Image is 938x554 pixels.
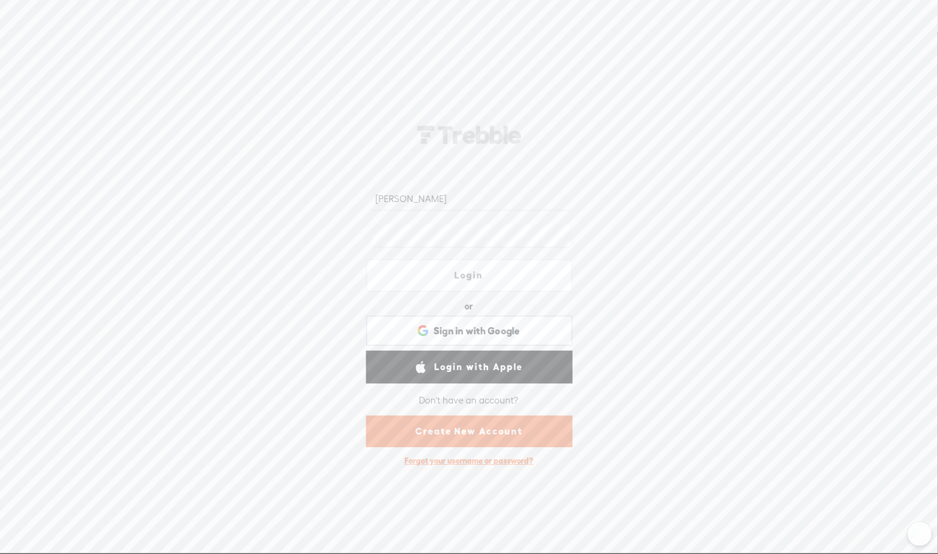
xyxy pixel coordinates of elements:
[465,297,474,316] div: or
[373,187,570,211] input: Username
[433,325,520,337] span: Sign in with Google
[366,316,573,346] div: Sign in with Google
[420,388,519,413] div: Don't have an account?
[399,450,540,472] div: Forgot your username or password?
[366,259,573,292] a: Login
[366,416,573,447] a: Create New Account
[366,351,573,383] a: Login with Apple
